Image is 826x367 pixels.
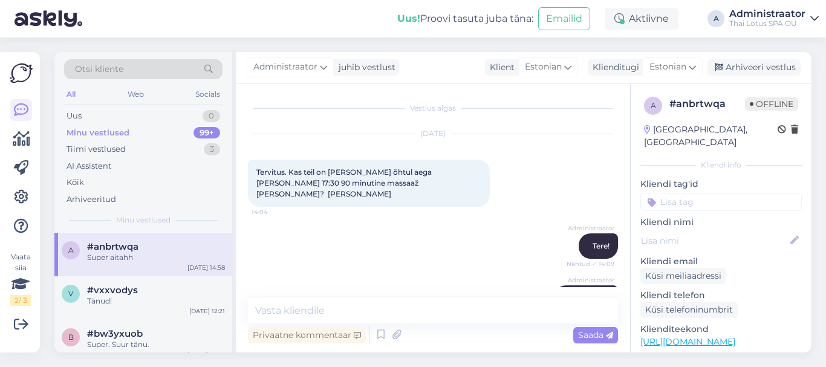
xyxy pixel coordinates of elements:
[87,339,225,350] div: Super. Suur tänu.
[538,7,590,30] button: Emailid
[649,60,686,74] span: Estonian
[593,241,610,250] span: Tere!
[640,302,738,318] div: Küsi telefoninumbrit
[10,252,31,306] div: Vaata siia
[729,9,805,19] div: Administraator
[187,350,225,359] div: [DATE] 10:59
[116,215,171,226] span: Minu vestlused
[68,245,74,255] span: a
[640,336,735,347] a: [URL][DOMAIN_NAME]
[87,285,138,296] span: #vxxvodys
[640,323,802,336] p: Klienditeekond
[67,160,111,172] div: AI Assistent
[67,110,82,122] div: Uus
[644,123,778,149] div: [GEOGRAPHIC_DATA], [GEOGRAPHIC_DATA]
[248,128,618,139] div: [DATE]
[640,255,802,268] p: Kliendi email
[334,61,395,74] div: juhib vestlust
[640,289,802,302] p: Kliendi telefon
[203,110,220,122] div: 0
[640,193,802,211] input: Lisa tag
[578,330,613,340] span: Saada
[588,61,639,74] div: Klienditugi
[745,97,798,111] span: Offline
[248,103,618,114] div: Vestlus algas
[729,9,819,28] a: AdministraatorThai Lotus SPA OÜ
[397,11,533,26] div: Proovi tasuta juba täna:
[64,86,78,102] div: All
[193,86,223,102] div: Socials
[189,307,225,316] div: [DATE] 12:21
[568,224,614,233] span: Administraator
[252,207,297,216] span: 14:04
[640,352,802,363] p: Vaata edasi ...
[87,296,225,307] div: Tänud!
[641,234,788,247] input: Lisa nimi
[669,97,745,111] div: # anbrtwqa
[204,143,220,155] div: 3
[67,177,84,189] div: Kõik
[75,63,123,76] span: Otsi kliente
[485,61,515,74] div: Klient
[10,295,31,306] div: 2 / 3
[605,8,678,30] div: Aktiivne
[397,13,420,24] b: Uus!
[87,241,138,252] span: #anbrtwqa
[68,333,74,342] span: b
[568,276,614,285] span: Administraator
[707,59,801,76] div: Arhiveeri vestlus
[640,268,726,284] div: Küsi meiliaadressi
[67,143,126,155] div: Tiimi vestlused
[640,216,802,229] p: Kliendi nimi
[707,10,724,27] div: A
[525,60,562,74] span: Estonian
[125,86,146,102] div: Web
[87,328,143,339] span: #bw3yxuob
[253,60,317,74] span: Administraator
[67,193,116,206] div: Arhiveeritud
[193,127,220,139] div: 99+
[68,289,73,298] span: v
[640,160,802,171] div: Kliendi info
[187,263,225,272] div: [DATE] 14:58
[640,178,802,190] p: Kliendi tag'id
[256,167,434,198] span: Tervitus. Kas teil on [PERSON_NAME] õhtul aega [PERSON_NAME] 17:30 90 minutine massaaž [PERSON_NA...
[567,259,614,268] span: Nähtud ✓ 14:09
[651,101,656,110] span: a
[67,127,129,139] div: Minu vestlused
[87,252,225,263] div: Super aitahh
[248,327,366,343] div: Privaatne kommentaar
[729,19,805,28] div: Thai Lotus SPA OÜ
[10,62,33,85] img: Askly Logo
